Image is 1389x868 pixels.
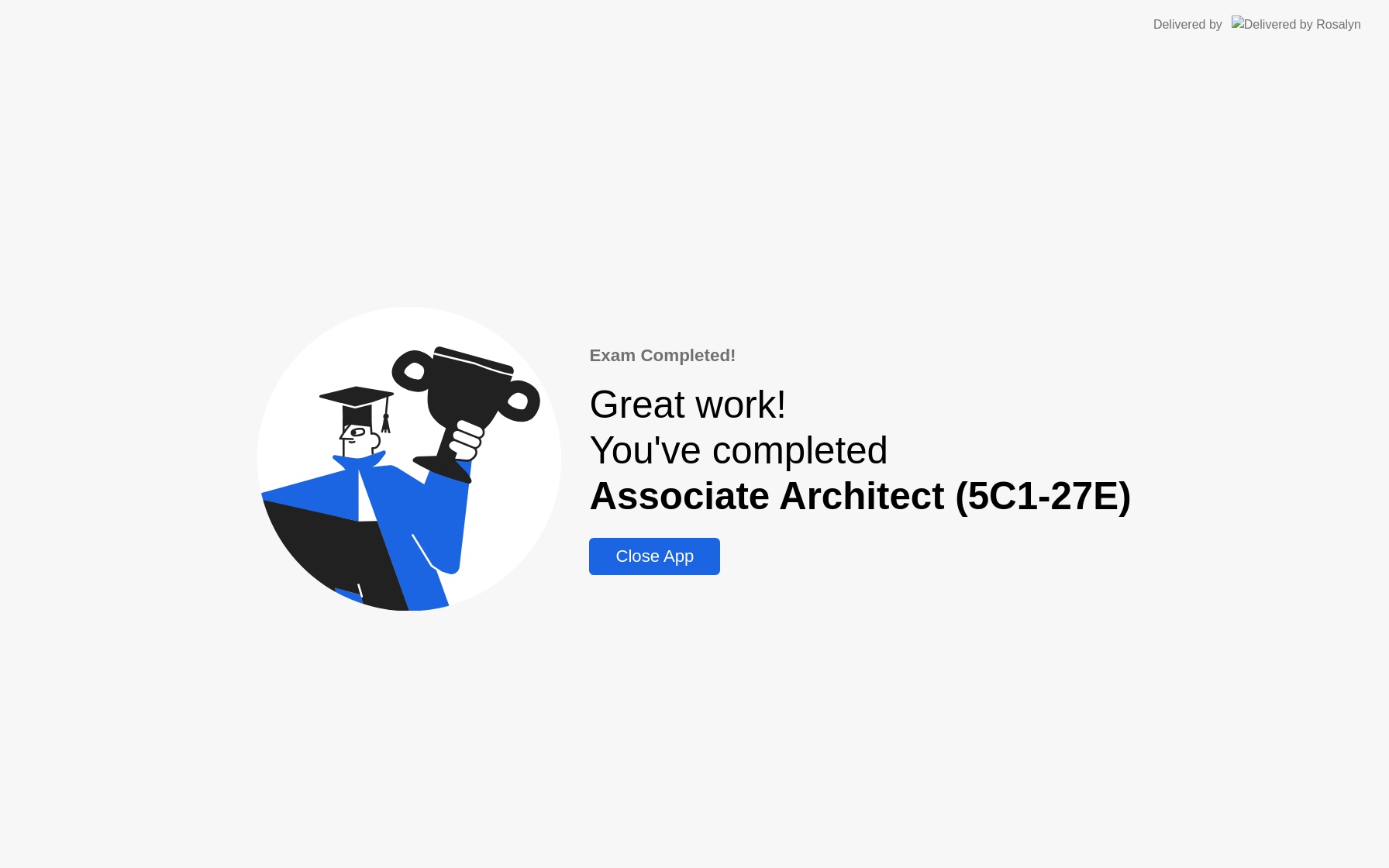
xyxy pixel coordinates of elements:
div: Great work! You've completed [589,381,1131,518]
div: Exam Completed! [589,343,1131,369]
button: Close App [589,538,720,575]
img: Delivered by Rosalyn [1232,15,1361,33]
div: Close App [594,546,715,567]
div: Delivered by [1153,15,1222,34]
b: Associate Architect (5C1-27E) [589,474,1131,517]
